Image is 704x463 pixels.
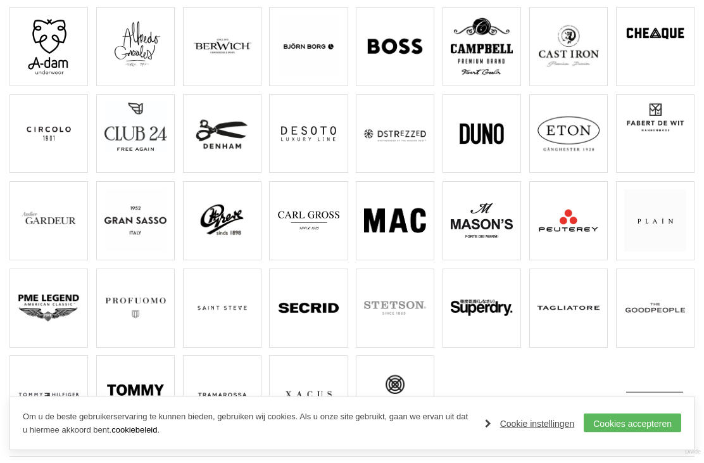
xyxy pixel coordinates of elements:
img: Xacus [278,364,340,426]
img: SUPERDRY [451,277,513,339]
a: Alfredo Gonzales [96,8,175,87]
a: SUPERDRY [443,269,521,348]
img: SECRID [278,277,340,339]
a: ETON [529,95,608,174]
a: Club 24 [96,95,175,174]
img: PROFUOMO [104,277,167,339]
img: FABERT DE WIT [624,103,686,133]
a: The Goodpeople [616,269,695,348]
img: Club 24 [104,103,167,151]
p: Om u de beste gebruikerservaring te kunnen bieden, gebruiken wij cookies. Als u onze site gebruik... [23,410,472,437]
img: Duno [451,103,513,165]
img: TOMMY JEANS [104,364,167,426]
a: Terug naar boven [626,392,683,449]
a: Berwich [183,8,261,87]
a: PME LEGEND [9,269,88,348]
a: PEUTEREY [529,182,608,261]
a: Saint Steve [183,269,261,348]
img: Campbell [451,16,513,78]
img: MAC [364,190,426,252]
img: Desoto [278,103,340,165]
a: XPOOOS [356,356,434,435]
a: Tagliatore [529,269,608,348]
a: DENHAM [183,95,261,174]
img: Alfredo Gonzales [104,16,167,71]
img: Berwich [191,16,253,78]
a: TOMMY HILFIGER [9,356,88,435]
a: GARDEUR [9,182,88,261]
a: GROSS [269,182,348,261]
img: BOSS [364,16,426,78]
img: GRAN SASSO [104,190,167,252]
a: Tramarossa [183,356,261,435]
a: TOMMY JEANS [96,356,175,435]
a: Cookie instellingen [485,414,575,433]
a: A-DAM [9,8,88,87]
a: CAST IRON [529,8,608,87]
a: Dstrezzed [356,95,434,174]
a: Campbell [443,8,521,87]
img: Cheaque [624,16,686,53]
a: Plain [616,182,695,261]
a: Desoto [269,95,348,174]
a: Circolo [9,95,88,174]
a: BJÖRN BORG [269,8,348,87]
a: PROFUOMO [96,269,175,348]
img: Saint Steve [191,277,253,339]
img: GREVE [191,190,253,252]
img: Tramarossa [191,364,253,426]
a: STETSON [356,269,434,348]
img: TOMMY HILFIGER [18,364,80,426]
img: Tagliatore [537,277,600,339]
a: GRAN SASSO [96,182,175,261]
img: CAST IRON [537,16,600,78]
img: The Goodpeople [624,277,686,339]
img: Dstrezzed [364,103,426,165]
img: Plain [624,190,686,252]
img: GARDEUR [18,190,80,252]
a: Cheaque [616,8,695,87]
img: Masons [451,190,513,252]
a: Xacus [269,356,348,435]
a: Duno [443,95,521,174]
img: BJÖRN BORG [278,16,340,78]
img: DENHAM [191,103,253,165]
img: A-DAM [18,16,80,78]
img: PME LEGEND [18,277,80,339]
img: Circolo [18,103,80,165]
a: FABERT DE WIT [616,95,695,174]
a: GREVE [183,182,261,261]
a: Cookies accepteren [584,414,681,433]
img: XPOOOS [364,364,426,426]
a: SECRID [269,269,348,348]
img: STETSON [364,277,426,339]
img: ETON [537,103,600,165]
img: PEUTEREY [537,190,600,252]
a: BOSS [356,8,434,87]
a: cookiebeleid [111,425,157,434]
img: GROSS [278,190,340,252]
a: Masons [443,182,521,261]
a: MAC [356,182,434,261]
